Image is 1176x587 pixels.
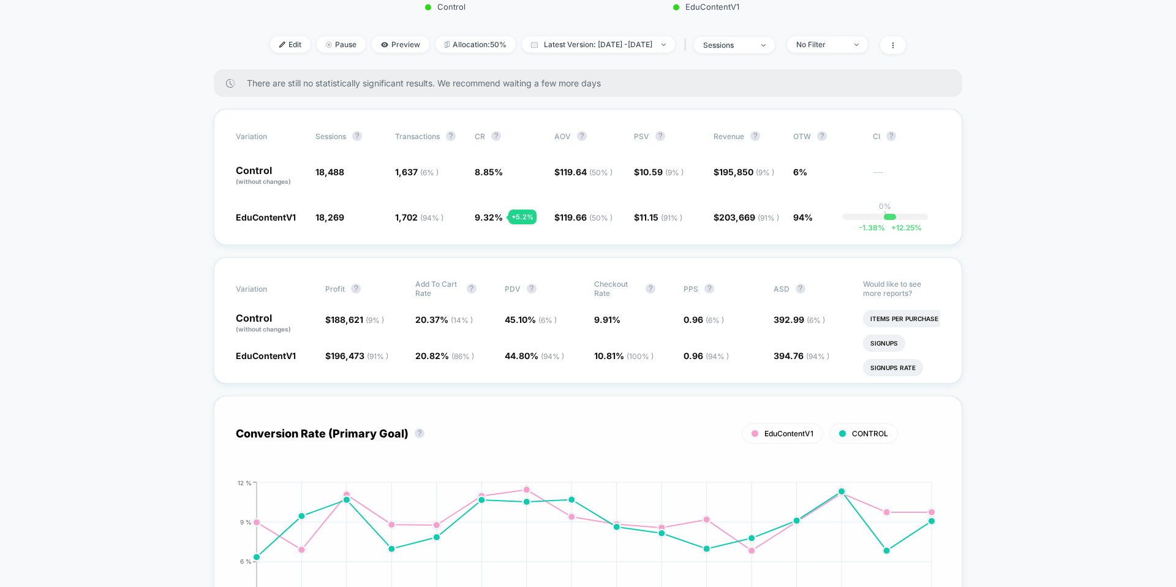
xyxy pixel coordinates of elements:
img: end [326,42,332,48]
span: $ [325,350,388,361]
span: ASD [774,284,790,293]
button: ? [704,284,714,293]
button: ? [750,131,760,141]
p: Control [338,2,552,12]
button: ? [467,284,477,293]
span: 6% [793,167,807,177]
span: $ [325,314,384,325]
span: 119.66 [560,212,612,222]
span: Revenue [714,132,744,141]
span: 203,669 [719,212,779,222]
div: No Filter [796,40,845,49]
button: ? [527,284,537,293]
span: Allocation: 50% [435,36,516,53]
span: Preview [372,36,429,53]
span: 8.85 % [475,167,503,177]
span: ( 86 % ) [451,352,474,361]
span: $ [714,212,779,222]
li: Signups Rate [863,359,923,376]
span: Pause [317,36,366,53]
span: 188,621 [331,314,384,325]
button: ? [351,284,361,293]
span: (without changes) [236,325,291,333]
span: 9.32 % [475,212,503,222]
span: 11.15 [639,212,682,222]
span: There are still no statistically significant results. We recommend waiting a few more days [247,78,938,88]
img: edit [279,42,285,48]
span: $ [634,212,682,222]
span: 9.91 % [594,314,620,325]
span: AOV [554,132,571,141]
img: end [854,44,859,46]
span: Add To Cart Rate [415,279,461,298]
div: sessions [703,40,752,50]
li: Signups [863,335,905,352]
tspan: 12 % [238,479,252,487]
img: end [661,44,666,46]
span: $ [714,167,774,177]
p: EduContentV1 [599,2,813,12]
span: ( 94 % ) [420,213,443,222]
div: + 5.2 % [508,210,537,224]
span: ( 91 % ) [661,213,682,222]
span: ( 6 % ) [420,168,439,177]
span: 1,702 [395,212,443,222]
span: 0.96 [684,350,729,361]
span: Variation [236,279,303,298]
span: 45.10 % [505,314,557,325]
span: --- [873,169,940,186]
span: Sessions [315,132,346,141]
span: ( 6 % ) [706,316,724,325]
span: EduContentV1 [764,429,813,438]
button: ? [646,284,655,293]
span: 12.25 % [885,223,922,232]
span: 18,269 [315,212,344,222]
button: ? [886,131,896,141]
span: PDV [505,284,521,293]
span: CI [873,131,940,141]
span: 394.76 [774,350,829,361]
span: CR [475,132,485,141]
span: 18,488 [315,167,344,177]
button: ? [577,131,587,141]
span: ( 9 % ) [366,316,384,325]
span: ( 91 % ) [758,213,779,222]
span: ( 94 % ) [806,352,829,361]
button: ? [796,284,805,293]
span: Variation [236,131,303,141]
span: CONTROL [852,429,888,438]
span: 195,850 [719,167,774,177]
p: Control [236,313,313,334]
span: ( 94 % ) [541,352,564,361]
span: 0.96 [684,314,724,325]
span: EduContentV1 [236,350,296,361]
span: $ [634,167,684,177]
span: ( 100 % ) [627,352,654,361]
span: 10.59 [639,167,684,177]
img: calendar [531,42,538,48]
span: 10.81 % [594,350,654,361]
span: | [681,36,694,54]
button: ? [415,428,424,438]
span: ( 91 % ) [367,352,388,361]
span: 119.64 [560,167,612,177]
button: ? [655,131,665,141]
span: EduContentV1 [236,212,296,222]
span: Edit [270,36,311,53]
span: 44.80 % [505,350,564,361]
span: ( 6 % ) [538,316,557,325]
span: ( 50 % ) [589,213,612,222]
p: 0% [879,202,891,211]
button: ? [446,131,456,141]
span: PSV [634,132,649,141]
span: 20.82 % [415,350,474,361]
span: 94% [793,212,813,222]
img: rebalance [445,41,450,48]
span: ( 50 % ) [589,168,612,177]
span: 196,473 [331,350,388,361]
tspan: 6 % [240,558,252,566]
span: 1,637 [395,167,439,177]
span: Transactions [395,132,440,141]
span: ( 14 % ) [451,316,473,325]
p: Would like to see more reports? [863,279,940,298]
